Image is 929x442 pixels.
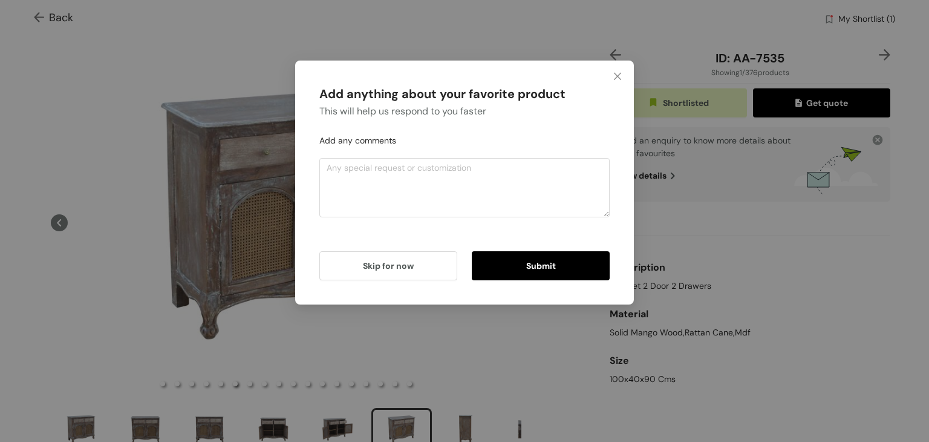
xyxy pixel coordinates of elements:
button: Skip for now [319,251,457,280]
span: Add any comments [319,135,396,146]
button: Close [601,61,634,93]
button: Submit [472,251,610,280]
span: Skip for now [363,259,414,272]
span: Submit [526,259,556,272]
div: This will help us respond to you faster [319,104,610,133]
div: Add anything about your favorite product [319,85,610,104]
span: close [613,71,622,81]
